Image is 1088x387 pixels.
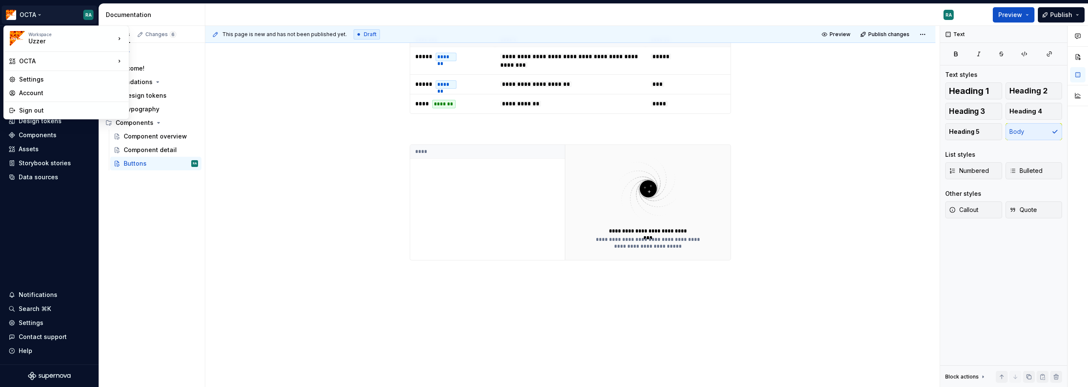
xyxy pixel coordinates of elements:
div: OCTA [19,57,115,65]
div: Sign out [19,106,124,115]
div: Account [19,89,124,97]
div: Uzzer [28,37,101,45]
div: Settings [19,75,124,84]
img: bf57eda1-e70d-405f-8799-6995c3035d87.png [10,31,25,46]
div: Workspace [28,32,115,37]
